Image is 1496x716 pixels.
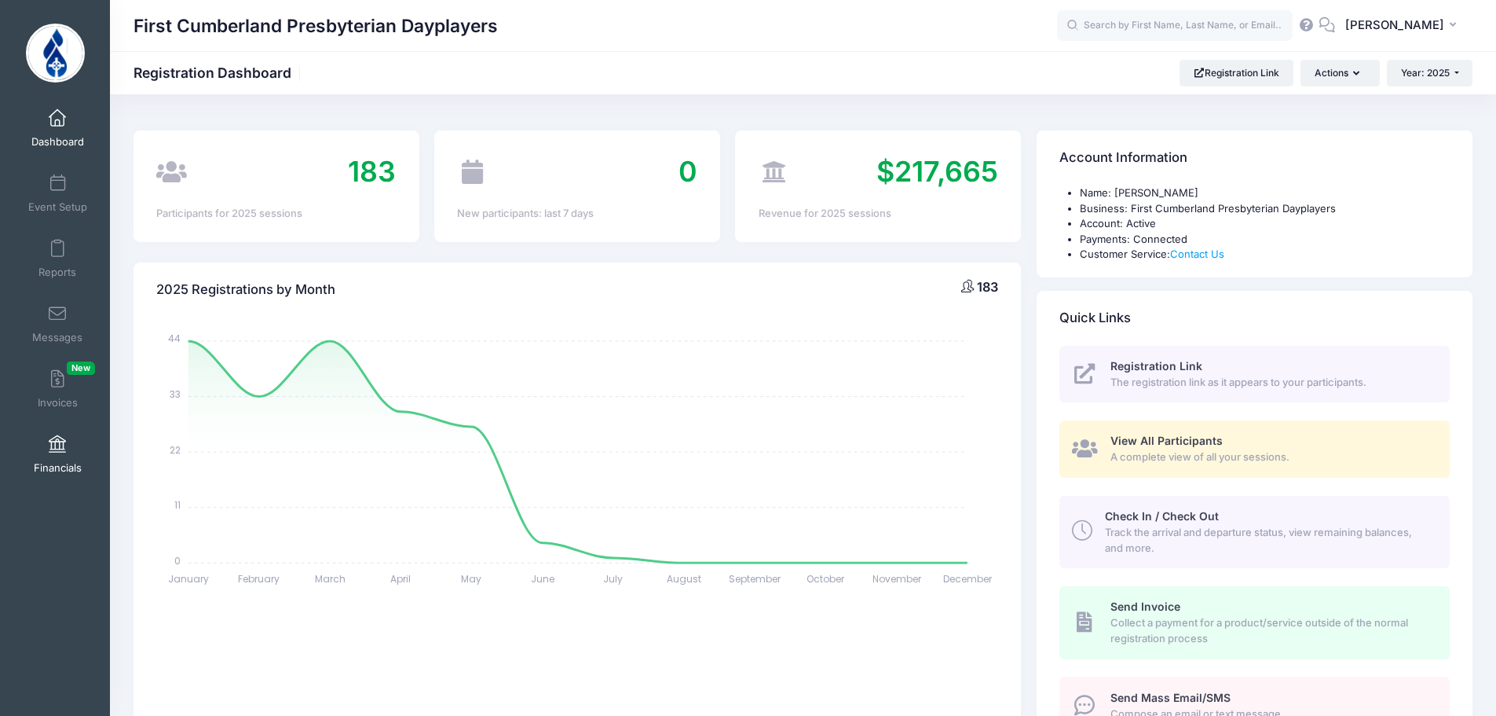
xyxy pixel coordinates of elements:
span: The registration link as it appears to your participants. [1110,375,1432,391]
span: Send Mass Email/SMS [1110,691,1231,704]
li: Account: Active [1080,216,1450,232]
tspan: August [667,572,701,586]
span: Send Invoice [1110,600,1180,613]
span: Collect a payment for a product/service outside of the normal registration process [1110,615,1432,646]
input: Search by First Name, Last Name, or Email... [1057,10,1293,42]
span: Event Setup [28,200,87,214]
span: Dashboard [31,135,84,149]
li: Payments: Connected [1080,232,1450,248]
button: Actions [1300,60,1379,86]
tspan: 0 [174,553,181,567]
a: Contact Us [1170,248,1224,260]
h1: First Cumberland Presbyterian Dayplayers [134,8,498,44]
tspan: March [315,572,346,586]
tspan: July [604,572,624,586]
tspan: January [168,572,209,586]
tspan: June [531,572,554,586]
span: [PERSON_NAME] [1345,17,1444,34]
tspan: September [729,572,781,586]
tspan: May [462,572,482,586]
span: Registration Link [1110,359,1202,373]
h4: 2025 Registrations by Month [156,267,335,312]
button: Year: 2025 [1387,60,1472,86]
h1: Registration Dashboard [134,64,305,81]
h4: Account Information [1059,136,1187,181]
a: View All Participants A complete view of all your sessions. [1059,420,1450,478]
span: 183 [348,154,396,189]
tspan: 11 [174,498,181,512]
a: Send Invoice Collect a payment for a product/service outside of the normal registration process [1059,586,1450,659]
div: Revenue for 2025 sessions [759,206,998,222]
span: Invoices [38,396,78,409]
tspan: December [943,572,993,586]
tspan: February [239,572,280,586]
span: New [67,362,95,375]
span: Track the arrival and departure status, view remaining balances, and more. [1105,525,1432,556]
img: First Cumberland Presbyterian Dayplayers [26,24,85,83]
span: Check In / Check Out [1105,509,1219,523]
span: 183 [977,279,998,295]
span: 0 [679,154,697,189]
li: Business: First Cumberland Presbyterian Dayplayers [1080,201,1450,217]
a: Check In / Check Out Track the arrival and departure status, view remaining balances, and more. [1059,496,1450,568]
tspan: 33 [170,387,181,401]
tspan: 22 [170,442,181,456]
span: Messages [32,331,82,344]
h4: Quick Links [1059,296,1131,340]
tspan: April [391,572,411,586]
span: $217,665 [876,154,998,189]
tspan: 44 [168,332,181,345]
button: [PERSON_NAME] [1335,8,1472,44]
a: Registration Link The registration link as it appears to your participants. [1059,346,1450,403]
span: Financials [34,461,82,475]
div: New participants: last 7 days [457,206,697,222]
span: A complete view of all your sessions. [1110,450,1432,465]
a: Dashboard [20,101,95,156]
a: Financials [20,427,95,482]
a: Registration Link [1180,60,1293,86]
li: Name: [PERSON_NAME] [1080,185,1450,201]
div: Participants for 2025 sessions [156,206,396,222]
span: Reports [38,266,76,279]
span: Year: 2025 [1401,67,1450,79]
a: Event Setup [20,166,95,221]
a: Messages [20,296,95,351]
a: InvoicesNew [20,362,95,417]
tspan: October [807,572,846,586]
li: Customer Service: [1080,247,1450,263]
span: View All Participants [1110,434,1223,447]
a: Reports [20,231,95,286]
tspan: November [872,572,922,586]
